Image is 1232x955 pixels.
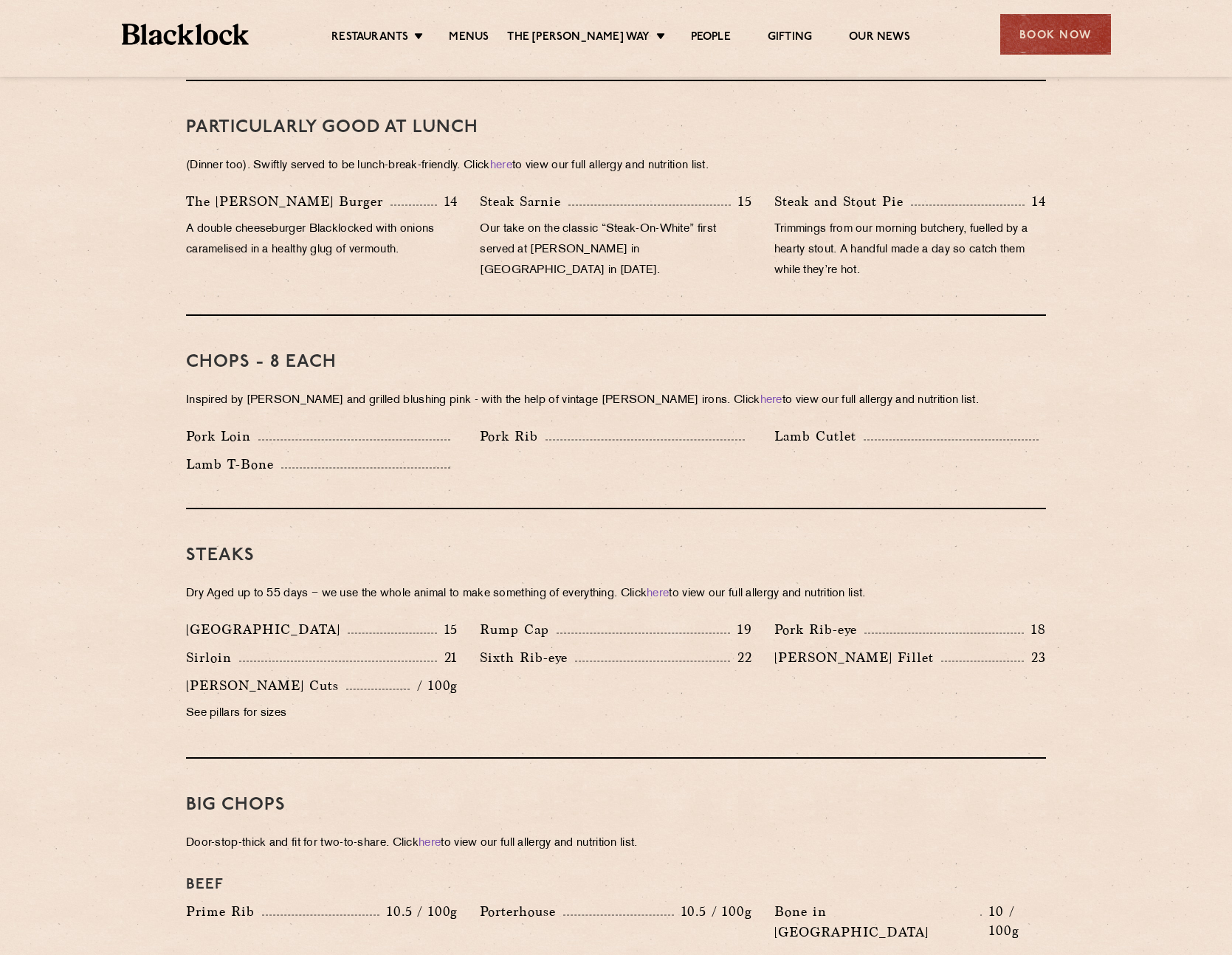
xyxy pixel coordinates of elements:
p: Steak and Stout Pie [774,191,911,212]
h4: Beef [186,876,1046,894]
p: Sirloin [186,647,239,668]
a: People [691,30,731,46]
a: here [647,588,669,599]
p: 15 [437,620,458,639]
p: Rump Cap [480,619,557,640]
a: here [490,160,512,171]
p: Trimmings from our morning butchery, fuelled by a hearty stout. A handful made a day so catch the... [774,219,1046,281]
p: 21 [437,648,458,667]
p: 10.5 / 100g [379,902,458,921]
p: 14 [437,192,458,211]
h3: Chops - 8 each [186,353,1046,372]
p: Our take on the classic “Steak-On-White” first served at [PERSON_NAME] in [GEOGRAPHIC_DATA] in [D... [480,219,751,281]
a: Our News [849,30,910,46]
p: 15 [731,192,752,211]
p: 14 [1025,192,1046,211]
p: Prime Rib [186,901,262,922]
p: A double cheeseburger Blacklocked with onions caramelised in a healthy glug of vermouth. [186,219,458,261]
p: Bone in [GEOGRAPHIC_DATA] [774,901,981,942]
p: 22 [730,648,752,667]
p: Pork Rib [480,426,546,447]
p: 10 / 100g [982,902,1046,940]
p: [PERSON_NAME] Fillet [774,647,941,668]
p: 23 [1024,648,1046,667]
img: BL_Textured_Logo-footer-cropped.svg [122,24,250,45]
p: Sixth Rib-eye [480,647,575,668]
a: The [PERSON_NAME] Way [507,30,650,46]
div: Book Now [1000,14,1111,55]
a: Gifting [768,30,812,46]
p: Door-stop-thick and fit for two-to-share. Click to view our full allergy and nutrition list. [186,833,1046,854]
a: here [760,395,782,406]
p: (Dinner too). Swiftly served to be lunch-break-friendly. Click to view our full allergy and nutri... [186,156,1046,176]
p: 19 [730,620,752,639]
p: Lamb Cutlet [774,426,864,447]
p: Steak Sarnie [480,191,568,212]
a: Restaurants [331,30,408,46]
p: 18 [1024,620,1046,639]
p: Pork Rib-eye [774,619,864,640]
p: See pillars for sizes [186,703,458,724]
p: The [PERSON_NAME] Burger [186,191,390,212]
p: [GEOGRAPHIC_DATA] [186,619,348,640]
p: [PERSON_NAME] Cuts [186,675,346,696]
p: Inspired by [PERSON_NAME] and grilled blushing pink - with the help of vintage [PERSON_NAME] iron... [186,390,1046,411]
p: Pork Loin [186,426,258,447]
p: Porterhouse [480,901,563,922]
a: Menus [449,30,489,46]
h3: Big Chops [186,796,1046,815]
h3: Steaks [186,546,1046,565]
p: / 100g [410,676,458,695]
h3: PARTICULARLY GOOD AT LUNCH [186,118,1046,137]
p: 10.5 / 100g [674,902,752,921]
p: Dry Aged up to 55 days − we use the whole animal to make something of everything. Click to view o... [186,584,1046,604]
a: here [419,838,441,849]
p: Lamb T-Bone [186,454,281,475]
